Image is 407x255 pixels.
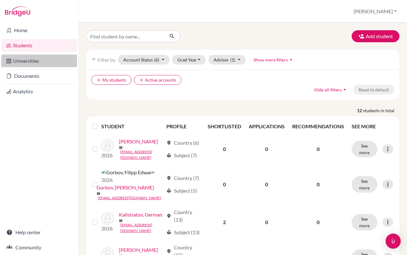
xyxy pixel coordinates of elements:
div: Country (7) [166,174,199,182]
span: location_on [166,249,171,254]
span: local_library [166,230,171,235]
div: Country (6) [166,139,199,147]
p: 2026 [101,176,154,184]
th: STUDENT [101,119,163,134]
button: Grad Year [172,55,206,65]
a: Analytics [1,85,77,98]
a: Community [1,241,77,254]
button: Hide all filtersarrow_drop_up [309,85,353,95]
button: Add student [352,30,399,42]
p: 2026 [101,152,114,159]
td: 0 [245,164,288,205]
i: clear [97,78,101,82]
span: Filter by [98,57,115,63]
a: Help center [1,226,77,239]
span: local_library [166,188,171,193]
td: 0 [245,134,288,164]
a: [EMAIL_ADDRESS][DOMAIN_NAME] [98,195,161,201]
a: Gorbov, [PERSON_NAME] [97,184,154,191]
button: Account Status(6) [118,55,170,65]
th: SHORTLISTED [204,119,245,134]
a: Documents [1,70,77,82]
th: RECOMMENDATIONS [288,119,348,134]
button: Advisor(1) [208,55,246,65]
i: clear [139,78,144,82]
span: Hide all filters [314,87,342,92]
div: Country (13) [166,208,200,223]
img: Kalistratov, German [101,212,114,225]
span: location_on [166,140,171,145]
i: arrow_drop_up [288,56,294,63]
span: (1) [230,57,235,62]
div: Subject (5) [166,187,197,194]
button: Show more filtersarrow_drop_up [248,55,299,65]
input: Find student by name... [86,30,164,42]
img: Bereznitsky, Hadas [101,139,114,152]
i: filter_list [91,57,96,62]
p: 0 [292,181,344,188]
span: mail [97,192,100,195]
div: Subject (7) [166,152,197,159]
button: See more [352,214,377,230]
th: APPLICATIONS [245,119,288,134]
td: 0 [245,205,288,240]
a: [EMAIL_ADDRESS][DOMAIN_NAME] [120,222,164,234]
span: mail [119,146,123,149]
img: Bridge-U [5,6,30,16]
th: SEE MORE [348,119,397,134]
a: Home [1,24,77,37]
div: Open Intercom Messenger [386,234,401,249]
span: location_on [166,176,171,181]
span: Show more filters [254,57,288,62]
a: [EMAIL_ADDRESS][DOMAIN_NAME] [120,149,164,160]
span: students in total [363,107,399,114]
a: Students [1,39,77,52]
a: [PERSON_NAME] [119,138,158,145]
p: 0 [292,145,344,153]
button: clearActive accounts [134,75,181,85]
button: clearMy students [91,75,131,85]
span: (6) [154,57,159,62]
th: PROFILE [163,119,204,134]
span: location_on [166,213,171,218]
span: local_library [166,153,171,158]
td: 0 [204,164,245,205]
button: See more [352,176,377,193]
a: Kalistratov, German [119,211,162,218]
a: Universities [1,55,77,67]
button: See more [352,141,377,157]
td: 2 [204,205,245,240]
a: [PERSON_NAME] [119,246,158,254]
td: 0 [204,134,245,164]
span: mail [119,219,123,223]
strong: 12 [357,107,363,114]
div: Subject (13) [166,229,200,236]
i: arrow_drop_up [342,86,348,93]
button: Reset to default [353,85,394,95]
img: Gorbov, Filipp Edward [101,169,154,176]
p: 2026 [101,225,114,232]
button: [PERSON_NAME] [351,5,399,17]
p: 0 [292,218,344,226]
